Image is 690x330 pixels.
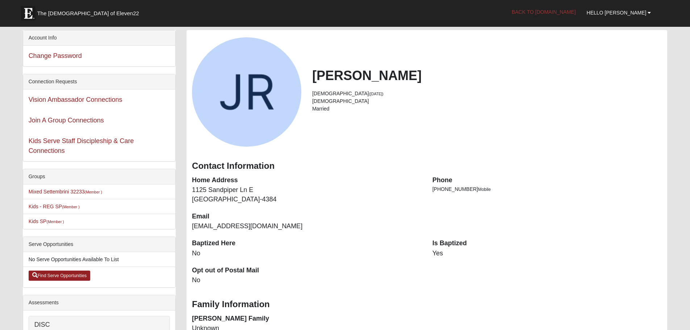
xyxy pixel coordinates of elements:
a: Back to [DOMAIN_NAME] [506,3,581,21]
h2: [PERSON_NAME] [312,68,662,83]
dt: Email [192,212,422,221]
li: [PHONE_NUMBER] [432,185,662,193]
dt: Home Address [192,176,422,185]
li: Married [312,105,662,113]
dd: Yes [432,249,662,258]
a: Kids Serve Staff Discipleship & Care Connections [29,137,134,154]
div: Connection Requests [23,74,175,89]
img: Eleven22 logo [21,6,35,21]
dd: [EMAIL_ADDRESS][DOMAIN_NAME] [192,222,422,231]
h3: Contact Information [192,161,662,171]
small: (Member ) [62,205,79,209]
dt: [PERSON_NAME] Family [192,314,422,323]
dd: No [192,249,422,258]
a: Kids - REG SP(Member ) [29,204,80,209]
h3: Family Information [192,299,662,310]
li: [DEMOGRAPHIC_DATA] [312,90,662,97]
li: No Serve Opportunities Available To List [23,252,175,267]
small: (Member ) [46,220,64,224]
a: View Fullsize Photo [192,37,301,147]
a: Vision Ambassador Connections [29,96,122,103]
dd: No [192,276,422,285]
div: Assessments [23,295,175,310]
dt: Is Baptized [432,239,662,248]
div: Groups [23,169,175,184]
a: Change Password [29,52,82,59]
dd: 1125 Sandpiper Ln E [GEOGRAPHIC_DATA]-4384 [192,185,422,204]
small: ([DATE]) [369,92,384,96]
dt: Opt out of Postal Mail [192,266,422,275]
span: The [DEMOGRAPHIC_DATA] of Eleven22 [37,10,139,17]
span: Mobile [478,187,491,192]
small: (Member ) [85,190,102,194]
span: Hello [PERSON_NAME] [587,10,647,16]
div: Account Info [23,30,175,46]
a: The [DEMOGRAPHIC_DATA] of Eleven22 [17,3,162,21]
li: [DEMOGRAPHIC_DATA] [312,97,662,105]
a: Kids SP(Member ) [29,218,64,224]
a: Find Serve Opportunities [29,271,91,281]
div: Serve Opportunities [23,237,175,252]
dt: Baptized Here [192,239,422,248]
a: Mixed Settembrini 32233(Member ) [29,189,102,195]
dt: Phone [432,176,662,185]
a: Join A Group Connections [29,117,104,124]
a: Hello [PERSON_NAME] [581,4,657,22]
